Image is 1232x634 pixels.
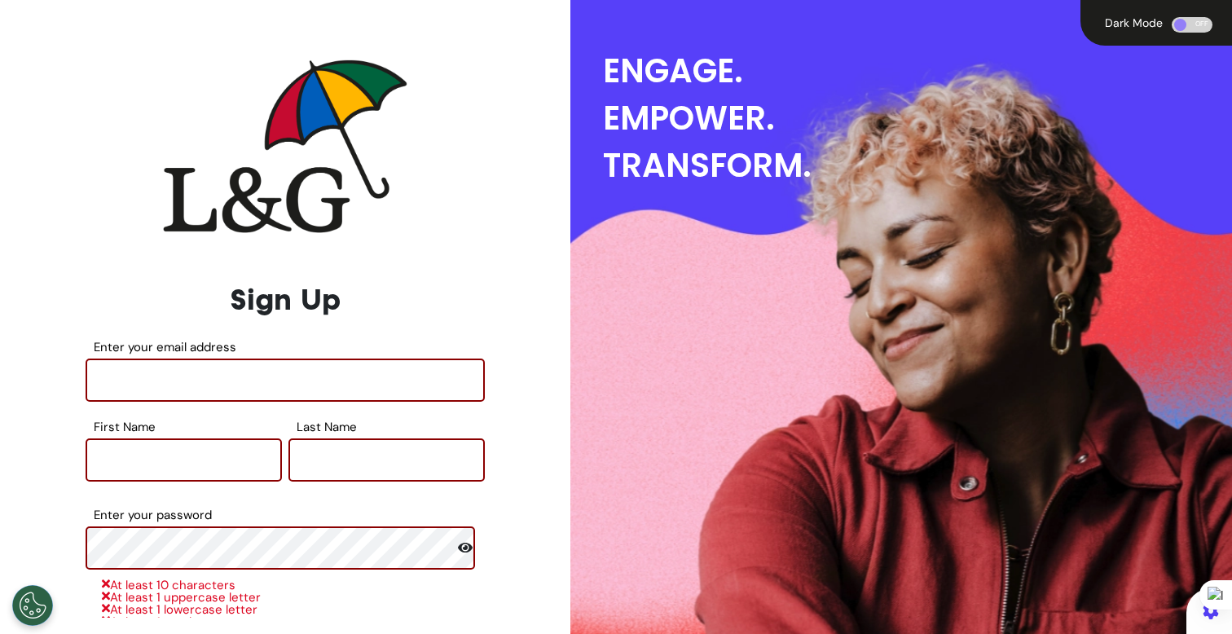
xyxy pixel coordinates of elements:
[86,422,282,432] label: First Name
[603,47,1232,95] div: ENGAGE.
[86,278,485,322] div: Sign Up
[288,422,485,432] label: Last Name
[163,59,407,233] img: company logo
[86,510,485,520] label: Enter your password
[86,342,485,352] label: Enter your email address
[1172,17,1212,33] div: OFF
[603,142,1232,189] div: TRANSFORM.
[102,601,257,618] span: At least 1 lowercase letter
[1100,17,1168,29] div: Dark Mode
[603,95,1232,142] div: EMPOWER.
[102,614,209,630] span: At least 1 number
[102,577,235,593] span: At least 10 characters
[12,585,53,626] button: Open Preferences
[102,589,261,605] span: At least 1 uppercase letter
